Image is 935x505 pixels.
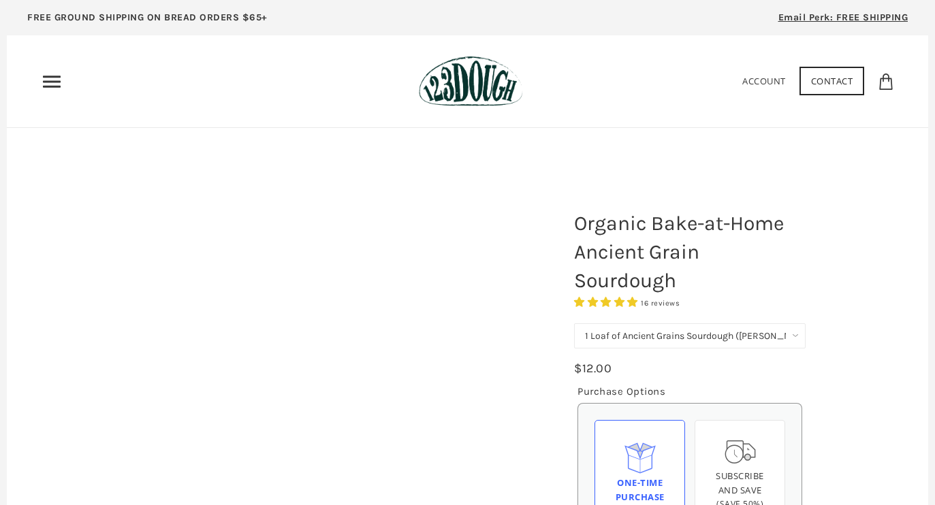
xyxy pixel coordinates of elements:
[606,476,673,504] div: One-time Purchase
[574,359,612,378] div: $12.00
[758,7,929,35] a: Email Perk: FREE SHIPPING
[41,71,63,93] nav: Primary
[564,202,816,302] h1: Organic Bake-at-Home Ancient Grain Sourdough
[716,470,764,496] span: Subscribe and save
[742,75,786,87] a: Account
[577,383,665,400] legend: Purchase Options
[27,10,268,25] p: FREE GROUND SHIPPING ON BREAD ORDERS $65+
[574,296,641,308] span: 4.75 stars
[641,299,680,308] span: 16 reviews
[778,12,908,23] span: Email Perk: FREE SHIPPING
[419,56,523,107] img: 123Dough Bakery
[799,67,865,95] a: Contact
[7,7,288,35] a: FREE GROUND SHIPPING ON BREAD ORDERS $65+
[68,196,520,470] a: Organic Bake-at-Home Ancient Grain Sourdough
